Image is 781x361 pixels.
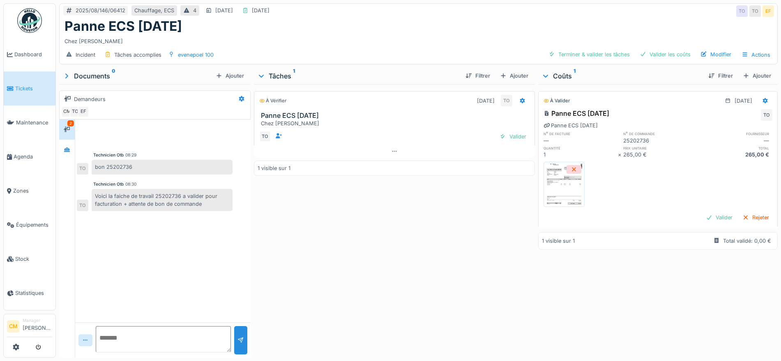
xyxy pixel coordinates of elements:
[15,85,52,92] span: Tickets
[623,145,698,151] h6: prix unitaire
[74,95,106,103] div: Demandeurs
[13,187,52,195] span: Zones
[4,71,55,106] a: Tickets
[736,5,748,17] div: TO
[125,152,136,158] div: 08:29
[761,109,772,121] div: TO
[739,212,772,223] div: Rejeter
[546,164,583,205] img: 87u7a9s3q0dx473wf2gyevkwxc6l
[544,137,618,145] div: —
[740,70,774,81] div: Ajouter
[258,164,290,172] div: 1 visible sur 1
[738,49,774,61] div: Actions
[259,97,286,104] div: À vérifier
[623,137,698,145] div: 25202736
[636,49,694,60] div: Valider les coûts
[67,120,74,126] div: 2
[7,320,19,333] li: CM
[92,189,233,211] div: Voici la faiche de travail 25202736 a valider pour facturation + attente de bon de commande
[501,95,512,106] div: TO
[112,71,115,81] sup: 0
[78,106,89,117] div: EF
[23,317,52,335] li: [PERSON_NAME]
[193,7,196,14] div: 4
[544,145,618,151] h6: quantité
[462,70,493,81] div: Filtrer
[17,8,42,33] img: Badge_color-CXgf-gQk.svg
[76,51,95,59] div: Incident
[697,49,735,60] div: Modifier
[544,108,609,118] div: Panne ECS [DATE]
[261,120,531,127] div: Chez [PERSON_NAME]
[545,49,633,60] div: Terminer & valider les tâches
[293,71,295,81] sup: 1
[93,152,124,158] div: Technicien Otb
[4,242,55,276] a: Stock
[4,140,55,174] a: Agenda
[15,289,52,297] span: Statistiques
[261,112,531,120] h3: Panne ECS [DATE]
[698,137,772,145] div: —
[703,212,736,223] div: Valider
[69,106,81,117] div: TO
[544,97,570,104] div: À valider
[257,71,459,81] div: Tâches
[114,51,161,59] div: Tâches accomplies
[15,255,52,263] span: Stock
[623,151,698,159] div: 265,00 €
[4,37,55,71] a: Dashboard
[541,71,702,81] div: Coûts
[125,181,136,187] div: 08:30
[215,7,233,14] div: [DATE]
[76,7,125,14] div: 2025/08/146/06412
[4,106,55,140] a: Maintenance
[7,317,52,337] a: CM Manager[PERSON_NAME]
[16,221,52,229] span: Équipements
[4,276,55,310] a: Statistiques
[749,5,761,17] div: TO
[77,200,88,211] div: TO
[212,70,247,81] div: Ajouter
[65,34,772,45] div: Chez [PERSON_NAME]
[477,97,495,105] div: [DATE]
[14,51,52,58] span: Dashboard
[4,208,55,242] a: Équipements
[4,174,55,208] a: Zones
[735,97,752,105] div: [DATE]
[698,145,772,151] h6: total
[93,181,124,187] div: Technicien Otb
[23,317,52,324] div: Manager
[496,131,530,142] div: Valider
[544,122,598,129] div: Panne ECS [DATE]
[16,119,52,126] span: Maintenance
[252,7,270,14] div: [DATE]
[61,106,73,117] div: CM
[178,51,214,59] div: evenepoel 100
[698,151,772,159] div: 265,00 €
[574,71,576,81] sup: 1
[542,237,575,245] div: 1 visible sur 1
[618,151,623,159] div: ×
[92,160,233,174] div: bon 25202736
[14,153,52,161] span: Agenda
[763,5,774,17] div: EF
[623,131,698,136] h6: n° de commande
[259,131,271,142] div: TO
[134,7,174,14] div: Chauffage, ECS
[77,163,88,175] div: TO
[698,131,772,136] h6: fournisseur
[705,70,736,81] div: Filtrer
[544,131,618,136] h6: n° de facture
[544,151,618,159] div: 1
[497,70,532,81] div: Ajouter
[62,71,212,81] div: Documents
[65,18,182,34] h1: Panne ECS [DATE]
[723,237,771,245] div: Total validé: 0,00 €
